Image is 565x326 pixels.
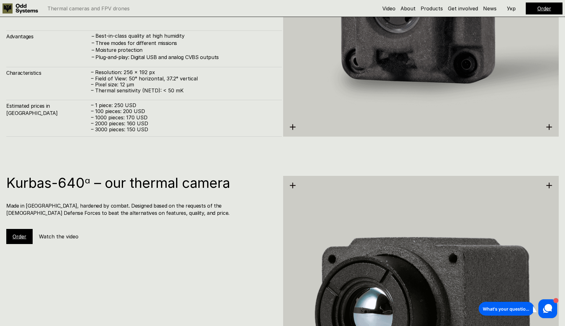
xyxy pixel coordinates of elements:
[537,5,551,12] a: Order
[91,121,276,127] p: – 2000 pieces: 160 USD
[91,127,276,133] p: – 3000 pieces: 150 USD
[92,46,94,53] h4: –
[6,176,276,190] h1: Kurbas-640ᵅ – our thermal camera
[477,298,559,320] iframe: HelpCrunch
[401,5,416,12] a: About
[39,233,78,240] h5: Watch the video
[91,88,276,94] p: – Thermal sensitivity (NETD): < 50 mK
[6,202,276,216] h4: Made in [GEOGRAPHIC_DATA], hardened by combat. Designed based on the requests of the [DEMOGRAPHIC...
[91,69,276,75] p: – Resolution: 256 x 192 px
[91,108,276,114] p: – 100 pieces: 200 USD
[382,5,395,12] a: Video
[448,5,478,12] a: Get involved
[92,39,94,46] h4: –
[92,33,94,40] h4: –
[507,6,516,11] p: Укр
[91,102,276,108] p: – 1 piece: 250 USD
[91,82,276,88] p: – Pixel size: 12 µm
[95,46,276,53] h4: Moisture protection
[47,6,130,11] p: Thermal cameras and FPV drones
[95,40,276,46] h4: Three modes for different missions
[92,53,94,60] h4: –
[6,69,91,76] h4: Characteristics
[421,5,443,12] a: Products
[6,102,91,117] h4: Estimated prices in [GEOGRAPHIC_DATA]
[91,115,276,121] p: – 1000 pieces: 170 USD
[13,233,26,240] a: Order
[6,33,91,40] h4: Advantages
[91,76,276,82] p: – Field of View: 50° horizontal, 37.2° vertical
[95,33,276,39] p: Best-in-class quality at high humidity
[95,54,276,61] h4: Plug-and-play: Digital USB and analog CVBS outputs
[483,5,497,12] a: News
